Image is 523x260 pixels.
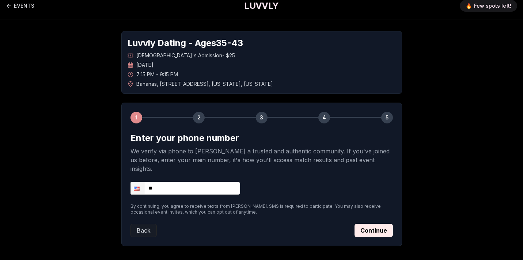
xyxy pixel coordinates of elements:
div: 1 [130,112,142,123]
span: Bananas , [STREET_ADDRESS] , [US_STATE] , [US_STATE] [136,80,273,88]
span: Few spots left! [474,2,511,9]
div: United States: + 1 [131,182,145,194]
h1: Luvvly Dating - Ages 35 - 43 [128,37,396,49]
button: Continue [355,224,393,237]
div: 2 [193,112,205,123]
div: 5 [381,112,393,123]
span: 🔥 [466,2,472,9]
p: We verify via phone to [PERSON_NAME] a trusted and authentic community. If you've joined us befor... [130,147,393,173]
h2: Enter your phone number [130,132,393,144]
span: [DATE] [136,61,154,69]
span: [DEMOGRAPHIC_DATA]'s Admission - $25 [136,52,235,59]
p: By continuing, you agree to receive texts from [PERSON_NAME]. SMS is required to participate. You... [130,203,393,215]
button: Back [130,224,157,237]
div: 3 [256,112,268,123]
div: 4 [318,112,330,123]
span: 7:15 PM - 9:15 PM [136,71,178,78]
